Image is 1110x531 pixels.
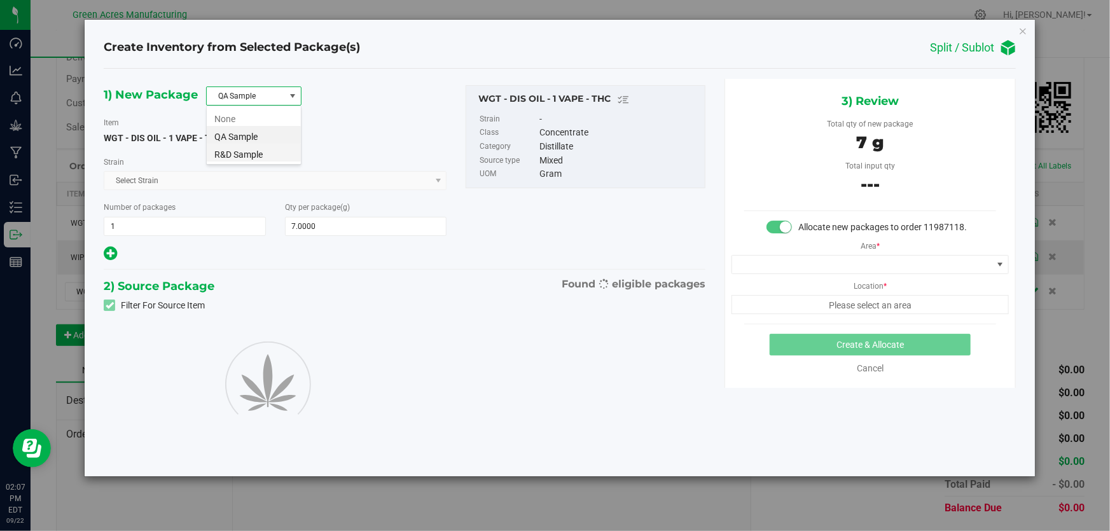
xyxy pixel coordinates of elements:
[480,154,537,168] label: Source type
[104,133,223,143] span: WGT - DIS OIL - 1 VAPE - THC
[104,251,117,261] span: Add new output
[770,334,971,355] button: Create & Allocate
[732,295,1009,314] span: Please select an area
[285,203,350,212] span: Qty per package
[539,167,698,181] div: Gram
[857,363,884,373] a: Cancel
[562,277,705,292] span: Found eligible packages
[104,156,124,168] label: Strain
[480,113,537,127] label: Strain
[340,203,350,212] span: (g)
[104,39,360,56] h4: Create Inventory from Selected Package(s)
[842,92,899,111] span: 3) Review
[478,92,698,107] div: WGT - DIS OIL - 1 VAPE - THC
[104,217,265,235] input: 1
[104,277,214,296] span: 2) Source Package
[104,85,198,104] span: 1) New Package
[539,154,698,168] div: Mixed
[104,117,119,128] label: Item
[930,41,994,54] h4: Split / Sublot
[854,274,887,292] label: Location
[480,140,537,154] label: Category
[104,299,205,312] label: Filter For Source Item
[104,203,176,212] span: Number of packages
[13,429,51,467] iframe: Resource center
[828,120,913,128] span: Total qty of new package
[798,222,967,232] span: Allocate new packages to order 11987118.
[861,174,880,195] span: ---
[539,126,698,140] div: Concentrate
[286,217,447,235] input: 7.0000
[480,126,537,140] label: Class
[845,162,895,170] span: Total input qty
[539,113,698,127] div: -
[539,140,698,154] div: Distillate
[861,234,880,252] label: Area
[480,167,537,181] label: UOM
[857,132,884,153] span: 7 g
[207,87,285,105] span: QA Sample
